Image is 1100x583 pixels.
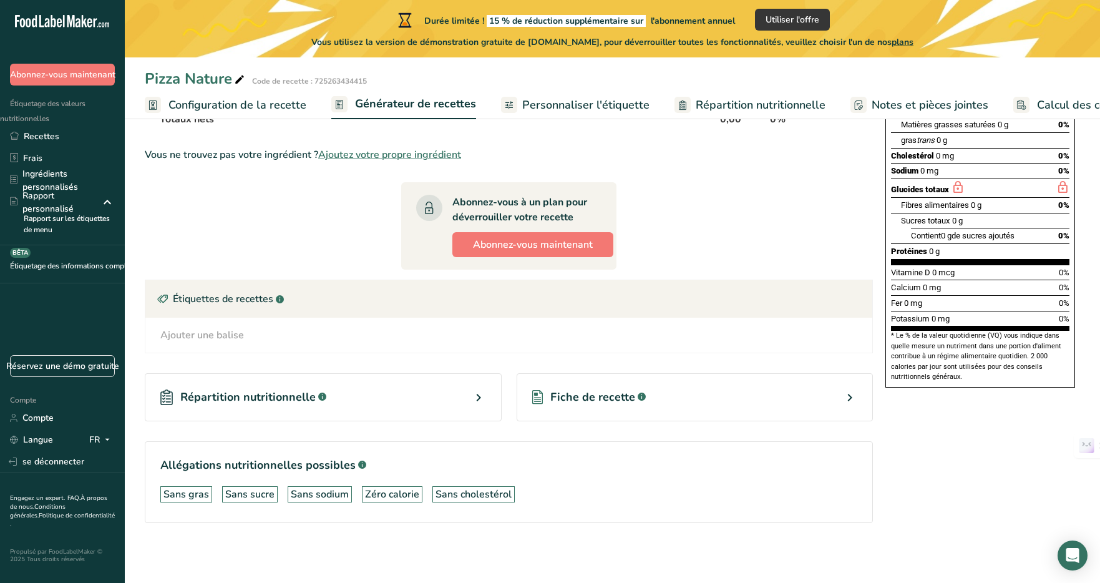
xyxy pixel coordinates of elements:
font: trans [917,135,935,145]
font: de sucres ajoutés [952,231,1015,240]
font: Générateur de recettes [355,96,476,111]
font: Ingrédients personnalisés [22,168,78,193]
font: Sucres totaux [901,216,950,225]
font: Politique de confidentialité . [10,511,115,529]
font: 0 g [952,216,963,225]
div: Ouvrir Intercom Messenger [1058,541,1088,571]
font: Personnaliser l'étiquette [522,97,650,112]
font: Frais [23,152,42,164]
font: 0% [1059,298,1069,308]
font: 0% [770,112,786,126]
font: 2025 Tous droits réservés [10,555,85,564]
font: Utiliser l'offre [766,14,819,26]
font: 0 mg [923,283,941,292]
font: Durée limitée ! [424,15,484,27]
font: Réservez une démo gratuite [6,360,119,372]
font: Configuration de la recette [168,97,306,112]
font: 0% [1059,268,1069,277]
font: FR [89,434,100,446]
font: Abonnez-vous maintenant [10,69,115,81]
a: Générateur de recettes [331,90,476,120]
font: Répartition nutritionnelle [180,389,316,404]
a: Conditions générales. [10,502,66,520]
font: 0 g [937,135,947,145]
font: Calcium [891,283,921,292]
font: 0% [1059,314,1069,323]
font: Fiche de recette [550,389,635,404]
font: plans [892,36,913,48]
font: Ajouter une balise [160,328,244,342]
font: Vous ne trouvez pas votre ingrédient ? [145,148,318,162]
font: 0% [1058,231,1069,240]
font: Vitamine D [891,268,930,277]
font: Rapport sur les étiquettes de menu [24,213,110,235]
font: 0 mg [936,151,954,160]
font: 0% [1058,151,1069,160]
font: 0% [1058,200,1069,210]
font: 0 g [941,231,952,240]
font: Sans sucre [225,487,275,501]
font: Sans gras [163,487,209,501]
a: Notes et pièces jointes [850,91,988,119]
a: Configuration de la recette [145,91,306,119]
font: 0 mg [904,298,922,308]
font: gras [901,135,917,145]
font: 0 mg [920,166,938,175]
font: Protéines [891,247,927,256]
font: Vous utilisez la version de démonstration gratuite de [DOMAIN_NAME], pour déverrouiller toutes le... [311,36,892,48]
font: Sodium [891,166,918,175]
font: Étiquetage des informations complémentaires [10,261,163,271]
font: Code de recette : 725263434415 [252,76,367,86]
font: Fer [891,298,902,308]
font: 0 mg [932,314,950,323]
font: l'abonnement annuel [651,15,735,27]
font: Cholestérol [891,151,934,160]
font: Abonnez-vous à un plan pour déverrouiller votre recette [452,195,587,224]
font: Rapport personnalisé [22,190,74,215]
font: Sans sodium [291,487,349,501]
font: * Le % de la valeur quotidienne (VQ) vous indique dans quelle mesure un nutriment dans une portio... [891,331,1061,381]
font: Glucides totaux [891,185,949,194]
a: Réservez une démo gratuite [10,355,115,377]
font: Compte [10,395,36,405]
font: Étiquettes de recettes [173,292,273,306]
font: Recettes [24,130,59,142]
button: Abonnez-vous maintenant [452,232,613,257]
font: Matières grasses saturées [901,120,996,129]
font: Langue [23,434,53,446]
font: 0% [1058,120,1069,129]
font: 0% [1059,283,1069,292]
font: 0 g [998,120,1008,129]
a: Répartition nutritionnelle [674,91,825,119]
font: 0 mcg [932,268,955,277]
font: Notes et pièces jointes [872,97,988,112]
font: Répartition nutritionnelle [696,97,825,112]
font: 0% [1058,166,1069,175]
font: 15 % de réduction supplémentaire sur [489,15,643,27]
button: Abonnez-vous maintenant [10,64,115,86]
font: 0,00 [720,112,741,126]
button: Utiliser l'offre [755,9,830,31]
font: 0 g [929,247,940,256]
font: BÊTA [12,248,28,257]
font: Ajoutez votre propre ingrédient [318,148,461,162]
a: À propos de nous. [10,494,107,511]
font: Allégations nutritionnelles possibles [160,458,356,473]
font: Potassium [891,314,930,323]
font: Totaux nets [160,112,214,126]
font: Fibres alimentaires [901,200,969,210]
font: Zéro calorie [365,487,419,501]
font: Abonnez-vous maintenant [473,238,593,252]
font: Sans cholestérol [436,487,512,501]
font: Pizza Nature [145,69,232,89]
font: Propulsé par FoodLabelMaker © [10,547,102,556]
a: Personnaliser l'étiquette [501,91,650,119]
font: Contient [911,231,941,240]
a: FAQ. [67,494,80,502]
font: Compte [22,412,54,424]
font: se déconnecter [22,456,84,468]
font: Engagez un expert. [10,494,65,502]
